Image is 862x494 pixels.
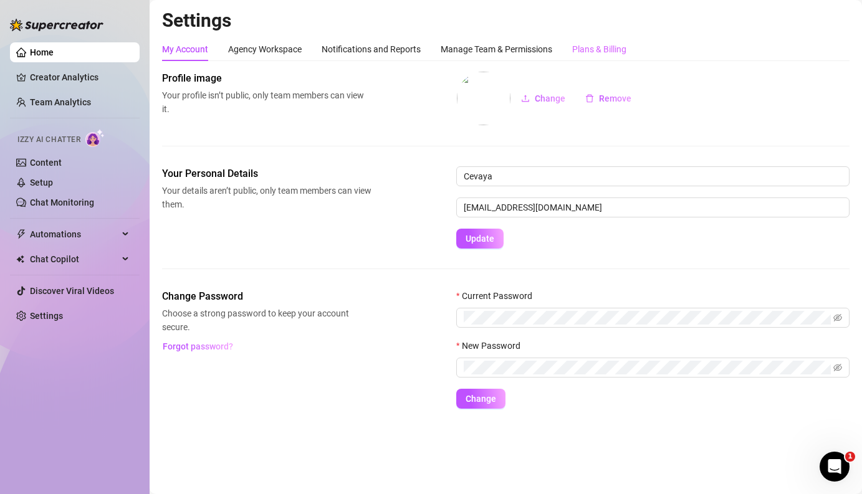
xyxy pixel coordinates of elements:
span: upload [521,94,530,103]
input: Enter name [456,166,850,186]
label: New Password [456,339,529,353]
button: Remove [575,88,641,108]
span: Change [535,93,565,103]
button: Update [456,229,504,249]
a: Setup [30,178,53,188]
span: Automations [30,224,118,244]
span: Forgot password? [163,341,233,351]
a: Home [30,47,54,57]
label: Current Password [456,289,540,303]
input: New Password [464,361,831,374]
button: Change [456,389,505,409]
a: Chat Monitoring [30,197,94,207]
img: Chat Copilot [16,255,24,264]
span: 1 [845,452,855,462]
div: Plans & Billing [572,42,626,56]
img: profilePics%2FVS8Wfo0W9wao4t68yjMyQQ85SXp2.jpeg [457,72,510,125]
div: Agency Workspace [228,42,302,56]
div: My Account [162,42,208,56]
span: Update [466,234,494,244]
a: Discover Viral Videos [30,286,114,296]
button: Forgot password? [162,336,233,356]
input: Current Password [464,311,831,325]
span: delete [585,94,594,103]
span: eye-invisible [833,363,842,372]
span: Chat Copilot [30,249,118,269]
img: logo-BBDzfeDw.svg [10,19,103,31]
img: AI Chatter [85,129,105,147]
span: Remove [599,93,631,103]
span: Your profile isn’t public, only team members can view it. [162,88,371,116]
span: thunderbolt [16,229,26,239]
span: Change [466,394,496,404]
a: Creator Analytics [30,67,130,87]
iframe: Intercom live chat [820,452,850,482]
button: Change [511,88,575,108]
div: Manage Team & Permissions [441,42,552,56]
span: eye-invisible [833,313,842,322]
span: Profile image [162,71,371,86]
span: Your Personal Details [162,166,371,181]
input: Enter new email [456,197,850,217]
h2: Settings [162,9,850,32]
span: Choose a strong password to keep your account secure. [162,306,371,334]
span: Izzy AI Chatter [17,134,80,146]
a: Team Analytics [30,97,91,107]
a: Settings [30,311,63,321]
div: Notifications and Reports [322,42,421,56]
span: Your details aren’t public, only team members can view them. [162,184,371,211]
span: Change Password [162,289,371,304]
a: Content [30,158,62,168]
